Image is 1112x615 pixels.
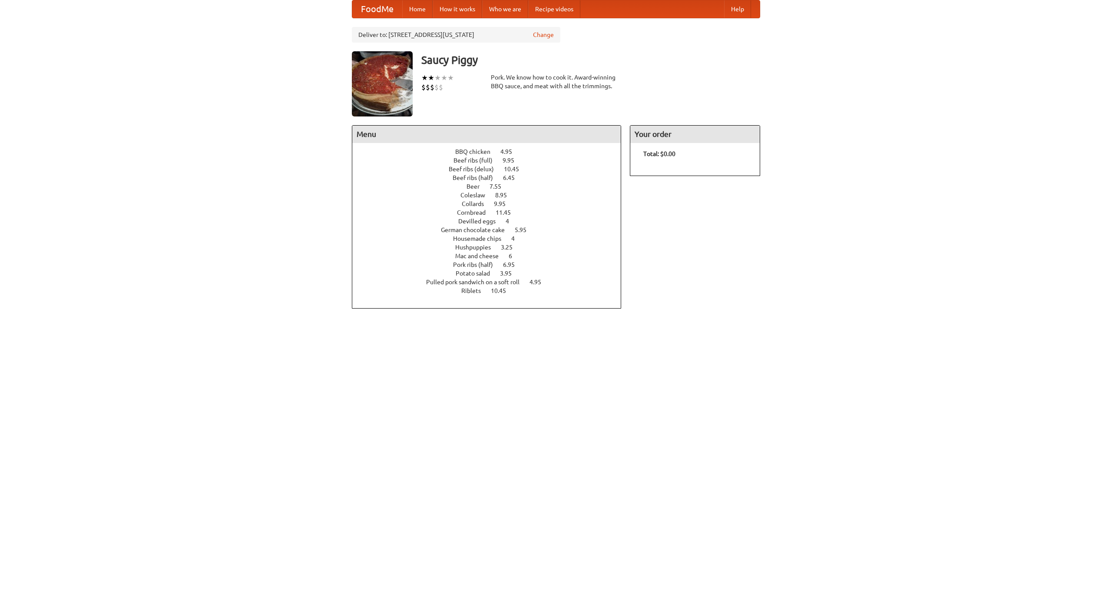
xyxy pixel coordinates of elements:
span: Riblets [461,287,490,294]
a: Mac and cheese 6 [455,253,528,259]
span: Pork ribs (half) [453,261,502,268]
li: $ [434,83,439,92]
span: 6 [509,253,521,259]
span: 6.45 [503,174,523,181]
span: 4 [511,235,523,242]
span: Beef ribs (full) [453,157,501,164]
span: 4.95 [500,148,521,155]
a: Riblets 10.45 [461,287,522,294]
span: 6.95 [503,261,523,268]
span: Beef ribs (half) [453,174,502,181]
span: 4 [506,218,518,225]
div: Deliver to: [STREET_ADDRESS][US_STATE] [352,27,560,43]
span: Coleslaw [460,192,494,199]
a: Cornbread 11.45 [457,209,527,216]
span: 3.25 [501,244,521,251]
span: Beef ribs (delux) [449,166,503,173]
li: ★ [447,73,454,83]
a: Change [533,30,554,39]
a: Help [724,0,751,18]
h4: Your order [630,126,760,143]
li: ★ [441,73,447,83]
li: $ [430,83,434,92]
span: 10.45 [504,166,528,173]
div: Pork. We know how to cook it. Award-winning BBQ sauce, and meat with all the trimmings. [491,73,621,90]
a: BBQ chicken 4.95 [455,148,528,155]
span: Beer [467,183,488,190]
span: 7.55 [490,183,510,190]
a: Pulled pork sandwich on a soft roll 4.95 [426,279,557,286]
span: 5.95 [515,226,535,233]
a: FoodMe [352,0,402,18]
span: Pulled pork sandwich on a soft roll [426,279,528,286]
li: ★ [421,73,428,83]
span: Housemade chips [453,235,510,242]
li: ★ [434,73,441,83]
a: Home [402,0,433,18]
span: Collards [462,200,493,207]
b: Total: $0.00 [643,150,675,157]
span: German chocolate cake [441,226,513,233]
a: Hushpuppies 3.25 [455,244,529,251]
span: 10.45 [491,287,515,294]
a: Devilled eggs 4 [458,218,525,225]
span: 9.95 [503,157,523,164]
span: Devilled eggs [458,218,504,225]
span: 8.95 [495,192,516,199]
span: Mac and cheese [455,253,507,259]
a: Beef ribs (delux) 10.45 [449,166,535,173]
a: German chocolate cake 5.95 [441,226,543,233]
span: BBQ chicken [455,148,499,155]
li: $ [426,83,430,92]
span: 4.95 [530,279,550,286]
h4: Menu [352,126,621,143]
span: Cornbread [457,209,494,216]
a: How it works [433,0,482,18]
span: Hushpuppies [455,244,500,251]
li: $ [421,83,426,92]
a: Pork ribs (half) 6.95 [453,261,531,268]
span: 9.95 [494,200,514,207]
a: Who we are [482,0,528,18]
h3: Saucy Piggy [421,51,760,69]
a: Beef ribs (full) 9.95 [453,157,530,164]
li: $ [439,83,443,92]
a: Housemade chips 4 [453,235,531,242]
a: Coleslaw 8.95 [460,192,523,199]
span: 11.45 [496,209,520,216]
li: ★ [428,73,434,83]
a: Potato salad 3.95 [456,270,528,277]
span: Potato salad [456,270,499,277]
a: Beef ribs (half) 6.45 [453,174,531,181]
a: Beer 7.55 [467,183,517,190]
img: angular.jpg [352,51,413,116]
a: Collards 9.95 [462,200,522,207]
a: Recipe videos [528,0,580,18]
span: 3.95 [500,270,520,277]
